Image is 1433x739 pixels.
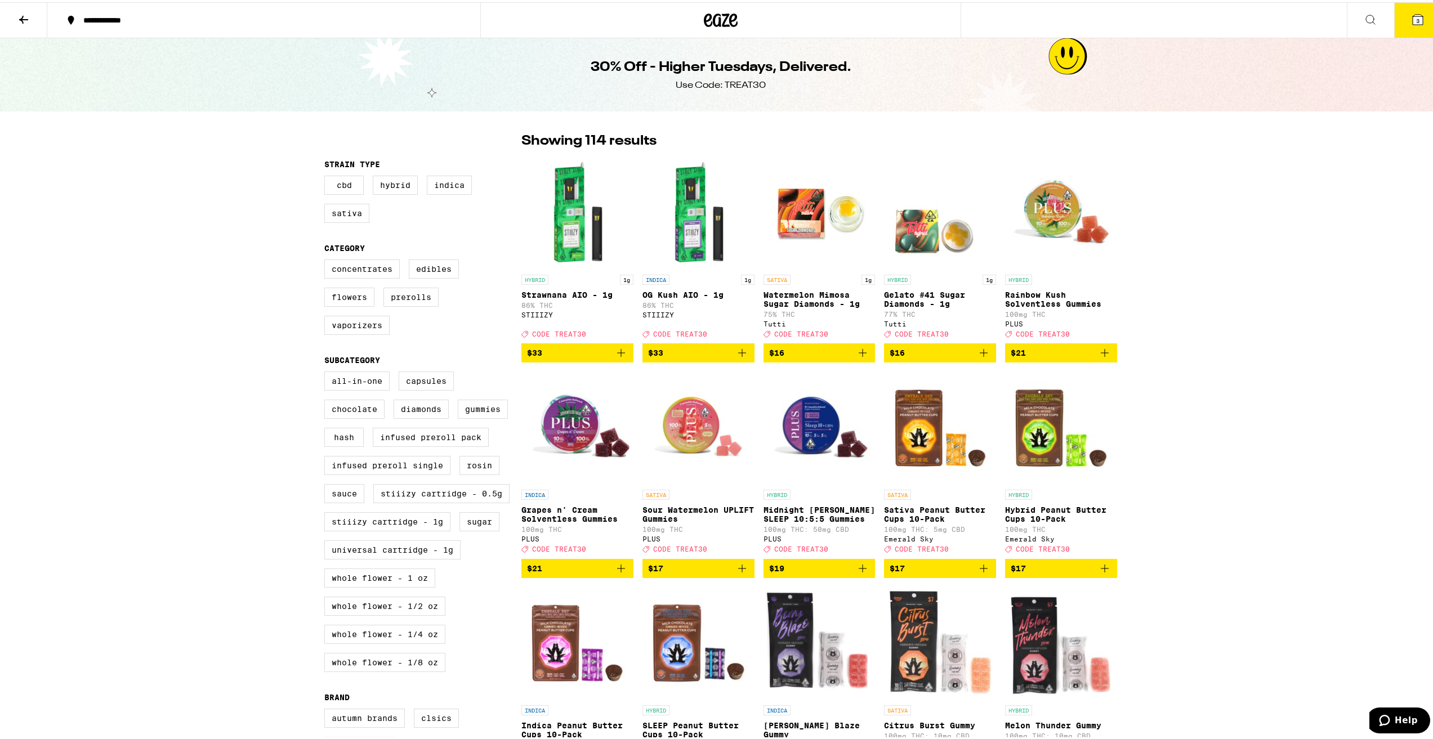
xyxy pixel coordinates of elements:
[1016,328,1070,335] span: CODE TREAT30
[324,285,374,304] label: Flowers
[1369,705,1430,733] iframe: Opens a widget where you can find more information
[1011,346,1026,355] span: $21
[642,703,669,713] p: HYBRID
[521,272,548,283] p: HYBRID
[861,272,875,283] p: 1g
[324,369,390,388] label: All-In-One
[1005,703,1032,713] p: HYBRID
[324,257,400,276] label: Concentrates
[324,201,369,221] label: Sativa
[324,353,380,362] legend: Subcategory
[427,173,472,192] label: Indica
[532,544,586,551] span: CODE TREAT30
[884,341,996,360] button: Add to bag
[521,369,633,556] a: Open page for Grapes n' Cream Solventless Gummies from PLUS
[884,503,996,521] p: Sativa Peanut Butter Cups 10-Pack
[764,369,876,482] img: PLUS - Midnight Berry SLEEP 10:5:5 Gummies
[324,510,450,529] label: STIIIZY Cartridge - 1g
[764,557,876,576] button: Add to bag
[373,426,489,445] label: Infused Preroll Pack
[884,703,911,713] p: SATIVA
[764,154,876,267] img: Tutti - Watermelon Mimosa Sugar Diamonds - 1g
[324,706,405,725] label: Autumn Brands
[527,346,542,355] span: $33
[459,510,499,529] label: Sugar
[895,544,949,551] span: CODE TREAT30
[373,482,510,501] label: STIIIZY Cartridge - 0.5g
[1016,544,1070,551] span: CODE TREAT30
[532,328,586,335] span: CODE TREAT30
[1005,272,1032,283] p: HYBRID
[642,719,755,737] p: SLEEP Peanut Butter Cups 10-Pack
[764,503,876,521] p: Midnight [PERSON_NAME] SLEEP 10:5:5 Gummies
[764,308,876,316] p: 75% THC
[884,308,996,316] p: 77% THC
[324,173,364,192] label: CBD
[324,651,445,670] label: Whole Flower - 1/8 oz
[1005,503,1117,521] p: Hybrid Peanut Butter Cups 10-Pack
[642,369,755,556] a: Open page for Sour Watermelon UPLIFT Gummies from PLUS
[642,523,755,531] p: 100mg THC
[895,328,949,335] span: CODE TREAT30
[884,557,996,576] button: Add to bag
[884,318,996,325] div: Tutti
[324,313,390,333] label: Vaporizers
[764,523,876,531] p: 100mg THC: 50mg CBD
[394,397,449,416] label: Diamonds
[642,487,669,498] p: SATIVA
[459,454,499,473] label: Rosin
[527,562,542,571] span: $21
[884,719,996,728] p: Citrus Burst Gummy
[764,288,876,306] p: Watermelon Mimosa Sugar Diamonds - 1g
[774,544,828,551] span: CODE TREAT30
[642,503,755,521] p: Sour Watermelon UPLIFT Gummies
[324,622,445,642] label: Whole Flower - 1/4 oz
[1005,369,1117,556] a: Open page for Hybrid Peanut Butter Cups 10-Pack from Emerald Sky
[653,328,707,335] span: CODE TREAT30
[642,533,755,540] div: PLUS
[642,341,755,360] button: Add to bag
[642,299,755,307] p: 86% THC
[642,272,669,283] p: INDICA
[324,397,385,416] label: Chocolate
[521,487,548,498] p: INDICA
[521,309,633,316] div: STIIIZY
[884,730,996,737] p: 100mg THC: 10mg CBD
[521,703,548,713] p: INDICA
[769,346,784,355] span: $16
[884,154,996,341] a: Open page for Gelato #41 Sugar Diamonds - 1g from Tutti
[521,557,633,576] button: Add to bag
[642,154,755,267] img: STIIIZY - OG Kush AIO - 1g
[591,56,851,75] h1: 30% Off - Higher Tuesdays, Delivered.
[521,503,633,521] p: Grapes n' Cream Solventless Gummies
[409,257,459,276] label: Edibles
[764,703,791,713] p: INDICA
[983,272,996,283] p: 1g
[741,272,755,283] p: 1g
[764,369,876,556] a: Open page for Midnight Berry SLEEP 10:5:5 Gummies from PLUS
[324,594,445,613] label: Whole Flower - 1/2 oz
[884,533,996,540] div: Emerald Sky
[414,706,459,725] label: CLSICS
[653,544,707,551] span: CODE TREAT30
[521,533,633,540] div: PLUS
[324,158,380,167] legend: Strain Type
[521,585,633,697] img: Emerald Sky - Indica Peanut Butter Cups 10-Pack
[764,318,876,325] div: Tutti
[324,566,435,585] label: Whole Flower - 1 oz
[764,487,791,498] p: HYBRID
[373,173,418,192] label: Hybrid
[884,288,996,306] p: Gelato #41 Sugar Diamonds - 1g
[521,299,633,307] p: 86% THC
[521,154,633,341] a: Open page for Strawnana AIO - 1g from STIIIZY
[1005,288,1117,306] p: Rainbow Kush Solventless Gummies
[764,719,876,737] p: [PERSON_NAME] Blaze Gummy
[521,523,633,531] p: 100mg THC
[1005,341,1117,360] button: Add to bag
[1005,154,1117,267] img: PLUS - Rainbow Kush Solventless Gummies
[620,272,633,283] p: 1g
[648,346,663,355] span: $33
[324,538,461,557] label: Universal Cartridge - 1g
[884,523,996,531] p: 100mg THC: 5mg CBD
[1005,730,1117,737] p: 100mg THC: 10mg CBD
